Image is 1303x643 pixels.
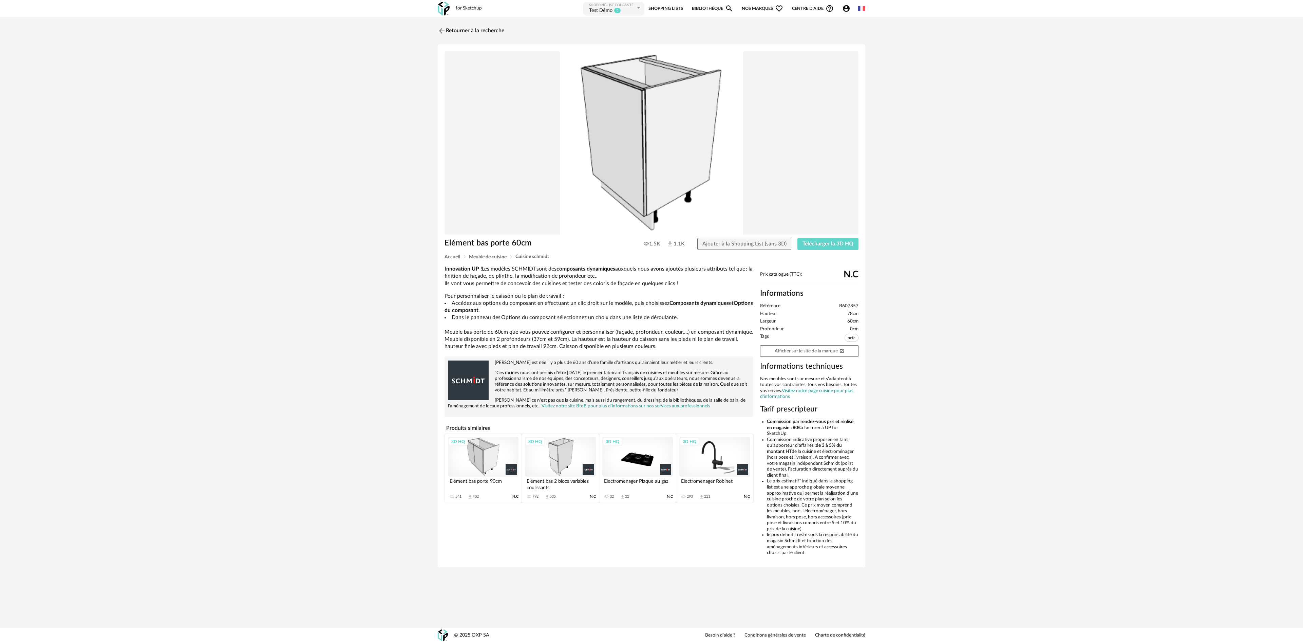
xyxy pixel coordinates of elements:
[760,388,853,399] a: Visitez notre page cuisine pour plus d'informations
[468,494,473,499] span: Download icon
[590,494,596,499] span: N.C
[602,477,673,490] div: Electromenager Plaque au gaz
[742,1,783,16] span: Nos marques
[669,300,729,306] b: Composants dynamiques
[687,494,693,499] div: 293
[760,404,858,414] h3: Tarif prescripteur
[438,2,450,16] img: OXP
[704,494,710,499] div: 221
[438,629,448,641] img: OXP
[550,494,556,499] div: 535
[775,4,783,13] span: Heart Outline icon
[603,437,622,446] div: 3D HQ
[545,494,550,499] span: Download icon
[842,4,853,13] span: Account Circle icon
[666,240,685,248] span: 1.1K
[767,437,858,479] li: Commission indicative proposée en tant qu'apporteur d'affaires : de la cuisine et électroménager ...
[725,4,733,13] span: Magnify icon
[797,238,858,250] button: Télécharger la 3D HQ
[620,494,625,499] span: Download icon
[532,494,539,499] div: 792
[839,303,858,309] span: B607857
[445,265,753,350] div: Pour personnaliser le caisson ou le plan de travail : Meuble bas porte de 60cm que vous pouvez co...
[760,289,858,298] h2: Informations
[445,423,753,433] h4: Produits similaires
[760,303,780,309] span: Référence
[614,7,621,14] sup: 2
[699,494,704,499] span: Download icon
[438,23,504,38] a: Retourner à la recherche
[448,370,750,393] p: "Ces racines nous ont permis d’être [DATE] le premier fabricant français de cuisines et meubles s...
[473,494,479,499] div: 402
[515,254,549,259] span: Cuisine schmidt
[767,478,858,532] li: Le prix estimatif* indiqué dans la shopping list est une approche globale moyenne approximative q...
[448,398,750,409] p: [PERSON_NAME] ce n'est pas que la cuisine, mais aussi du rangement, du dressing, de la bibliothèq...
[522,434,599,503] a: 3D HQ Elément bas 2 blocs variables coulissants 792 Download icon 535 N.C
[744,494,750,499] span: N.C
[455,494,461,499] div: 541
[666,240,674,247] img: Téléchargements
[610,494,614,499] div: 32
[845,334,858,342] span: pefc
[826,4,834,13] span: Help Circle Outline icon
[456,5,482,12] div: for Sketchup
[525,477,596,490] div: Elément bas 2 blocs variables coulissants
[589,3,635,7] div: Shopping List courante
[844,272,858,277] span: N.C
[445,254,858,259] div: Breadcrumb
[760,318,776,325] span: Largeur
[760,311,777,317] span: Hauteur
[556,266,615,272] b: composants dynamiques
[454,632,489,639] div: © 2025 OXP SA
[847,311,858,317] span: 78cm
[692,1,733,16] a: BibliothèqueMagnify icon
[792,4,834,13] span: Centre d'aideHelp Circle Outline icon
[599,434,676,503] a: 3D HQ Electromenager Plaque au gaz 32 Download icon 22 N.C
[767,419,853,430] b: Commission par rendez-vous pris et réalisé en magasin : 80€
[760,272,858,284] div: Prix catalogue (TTC):
[438,27,446,35] img: svg+xml;base64,PHN2ZyB3aWR0aD0iMjQiIGhlaWdodD0iMjQiIHZpZXdCb3g9IjAgMCAyNCAyNCIgZmlsbD0ibm9uZSIgeG...
[705,632,735,639] a: Besoin d'aide ?
[760,334,769,344] span: Tags
[676,434,753,503] a: 3D HQ Electromenager Robinet 293 Download icon 221 N.C
[445,266,482,272] b: Innovation UP !
[858,5,865,12] img: fr
[680,437,699,446] div: 3D HQ
[702,241,787,246] span: Ajouter à la Shopping List (sans 3D)
[760,362,858,371] h3: Informations techniques
[445,265,753,287] p: Les modèles SCHMIDT sont des auxquels nous avons ajoutés plusieurs attributs tel que : la finitio...
[644,240,660,247] span: 1.5K
[667,494,673,499] span: N.C
[448,437,468,446] div: 3D HQ
[760,326,784,332] span: Profondeur
[469,255,507,259] span: Meuble de cuisine
[448,360,750,366] p: [PERSON_NAME] est née il y a plus de 60 ans d’une famille d’artisans qui aimaient leur métier et ...
[767,443,842,454] b: de 3 à 5% du montant HT
[847,318,858,325] span: 60cm
[445,434,522,503] a: 3D HQ Elément bas porte 90cm 541 Download icon 402 N.C
[842,4,850,13] span: Account Circle icon
[525,437,545,446] div: 3D HQ
[802,241,853,246] span: Télécharger la 3D HQ
[760,345,858,357] a: Afficher sur le site de la marqueOpen In New icon
[767,419,858,437] li: à facturer à UP for SketchUp.
[445,255,460,259] span: Accueil
[512,494,518,499] span: N.C
[839,348,844,353] span: Open In New icon
[445,238,613,249] h1: Elément bas porte 60cm
[679,477,750,490] div: Electromenager Robinet
[815,632,865,639] a: Charte de confidentialité
[697,238,792,250] button: Ajouter à la Shopping List (sans 3D)
[648,1,683,16] a: Shopping Lists
[445,51,858,235] img: Product pack shot
[767,532,858,556] li: le prix définitif reste sous la responsabilité du magasin Schmidt et fonction des aménagements in...
[760,376,858,400] div: Nos meubles sont sur mesure et s'adaptent à toutes vos contraintes, tous vos besoins, toutes vos ...
[448,477,518,490] div: Elément bas porte 90cm
[445,300,753,314] li: Accédez aux options du composant en effectuant un clic droit sur le modèle, puis choisissez et .
[850,326,858,332] span: 0cm
[744,632,806,639] a: Conditions générales de vente
[448,360,489,401] img: brand logo
[589,7,612,14] div: Test Démo
[625,494,629,499] div: 22
[542,404,710,408] a: Visitez notre site BtoB pour plus d'informations sur nos services aux professionnels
